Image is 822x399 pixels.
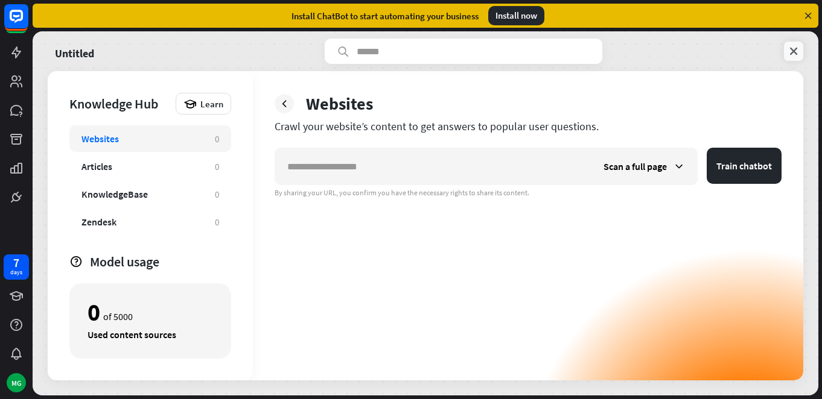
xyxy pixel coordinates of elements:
div: KnowledgeBase [81,188,148,200]
div: Model usage [90,253,231,270]
div: 0 [215,161,219,172]
div: 0 [88,302,100,322]
div: 7 [13,257,19,268]
div: Used content sources [88,328,213,341]
a: 7 days [4,254,29,280]
div: 0 [215,133,219,145]
div: days [10,268,22,277]
div: Knowledge Hub [69,95,170,112]
div: By sharing your URL, you confirm you have the necessary rights to share its content. [275,188,782,198]
div: 0 [215,189,219,200]
span: Scan a full page [604,160,667,172]
div: Install now [488,6,544,25]
div: Crawl your website’s content to get answers to popular user questions. [275,119,782,133]
div: Websites [81,133,119,145]
button: Open LiveChat chat widget [10,5,46,41]
div: Websites [306,93,373,115]
button: Train chatbot [707,148,782,184]
div: MG [7,373,26,392]
a: Untitled [55,39,94,64]
div: of 5000 [88,302,213,322]
span: Learn [200,98,223,110]
div: Install ChatBot to start automating your business [292,10,479,22]
div: Articles [81,160,112,172]
div: 0 [215,216,219,228]
div: Zendesk [81,216,116,228]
